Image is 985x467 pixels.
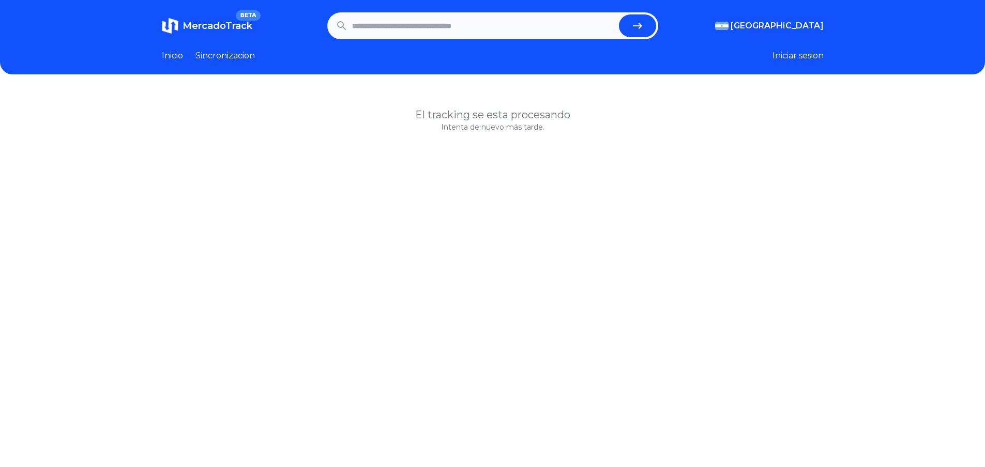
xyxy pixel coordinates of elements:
h1: El tracking se esta procesando [162,107,824,122]
a: Sincronizacion [195,50,255,62]
p: Intenta de nuevo más tarde. [162,122,824,132]
span: [GEOGRAPHIC_DATA] [731,20,824,32]
img: Argentina [715,22,729,30]
span: BETA [236,10,260,21]
button: Iniciar sesion [772,50,824,62]
a: MercadoTrackBETA [162,18,252,34]
a: Inicio [162,50,183,62]
img: MercadoTrack [162,18,178,34]
span: MercadoTrack [183,20,252,32]
button: [GEOGRAPHIC_DATA] [715,20,824,32]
